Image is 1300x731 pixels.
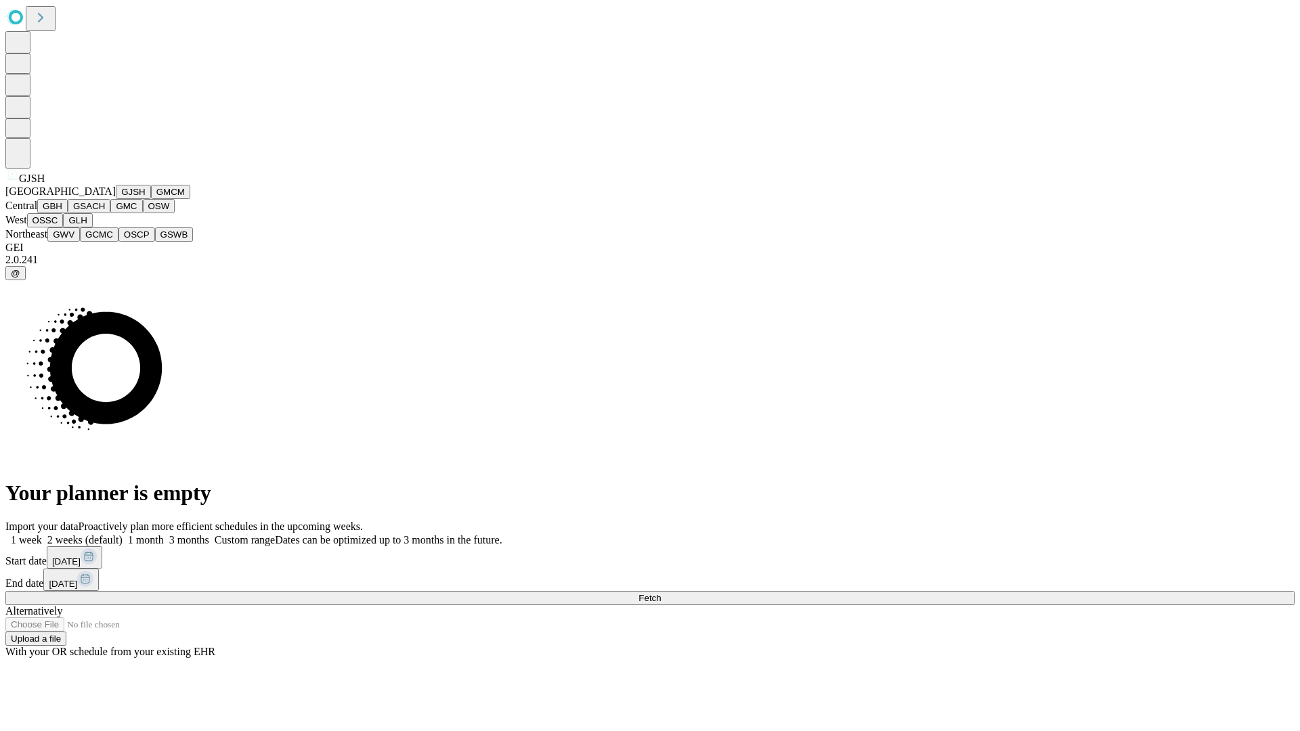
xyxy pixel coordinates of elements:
[638,593,661,603] span: Fetch
[11,534,42,546] span: 1 week
[5,214,27,225] span: West
[275,534,502,546] span: Dates can be optimized up to 3 months in the future.
[47,534,123,546] span: 2 weeks (default)
[5,646,215,657] span: With your OR schedule from your existing EHR
[5,200,37,211] span: Central
[47,546,102,569] button: [DATE]
[80,227,118,242] button: GCMC
[118,227,155,242] button: OSCP
[63,213,92,227] button: GLH
[27,213,64,227] button: OSSC
[37,199,68,213] button: GBH
[5,605,62,617] span: Alternatively
[11,268,20,278] span: @
[79,520,363,532] span: Proactively plan more efficient schedules in the upcoming weeks.
[5,228,47,240] span: Northeast
[5,254,1295,266] div: 2.0.241
[143,199,175,213] button: OSW
[43,569,99,591] button: [DATE]
[5,546,1295,569] div: Start date
[116,185,151,199] button: GJSH
[155,227,194,242] button: GSWB
[47,227,80,242] button: GWV
[128,534,164,546] span: 1 month
[5,266,26,280] button: @
[5,242,1295,254] div: GEI
[5,520,79,532] span: Import your data
[5,591,1295,605] button: Fetch
[151,185,190,199] button: GMCM
[215,534,275,546] span: Custom range
[5,185,116,197] span: [GEOGRAPHIC_DATA]
[49,579,77,589] span: [DATE]
[110,199,142,213] button: GMC
[169,534,209,546] span: 3 months
[52,556,81,567] span: [DATE]
[5,481,1295,506] h1: Your planner is empty
[68,199,110,213] button: GSACH
[19,173,45,184] span: GJSH
[5,569,1295,591] div: End date
[5,632,66,646] button: Upload a file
